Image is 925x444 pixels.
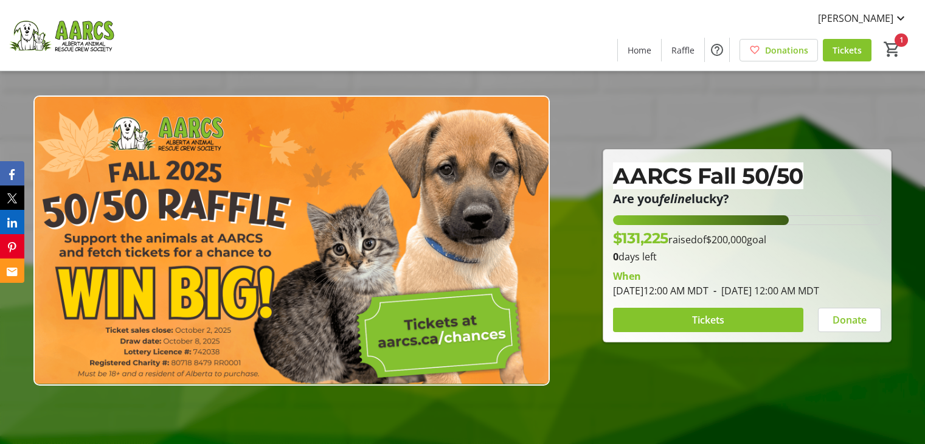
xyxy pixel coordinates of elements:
span: Donations [765,44,808,57]
button: Tickets [613,308,803,332]
button: [PERSON_NAME] [808,9,918,28]
em: feline [659,190,691,207]
a: Donations [740,39,818,61]
div: When [613,269,641,283]
p: days left [613,249,881,264]
span: - [708,284,721,297]
span: [DATE] 12:00 AM MDT [708,284,819,297]
button: Cart [881,38,903,60]
span: AARCS Fall 50/50 [613,162,803,189]
button: Donate [818,308,881,332]
span: $200,000 [706,233,747,246]
p: raised of goal [613,227,766,249]
a: Raffle [662,39,704,61]
span: [PERSON_NAME] [818,11,893,26]
span: Tickets [692,313,724,327]
span: $131,225 [613,229,668,247]
button: Help [705,38,729,62]
span: Raffle [671,44,695,57]
img: Alberta Animal Rescue Crew Society's Logo [7,5,116,66]
a: Tickets [823,39,871,61]
span: Tickets [833,44,862,57]
span: 0 [613,250,618,263]
a: Home [618,39,661,61]
span: Donate [833,313,867,327]
span: [DATE] 12:00 AM MDT [613,284,708,297]
img: Campaign CTA Media Photo [33,95,550,386]
p: Are you lucky? [613,192,881,206]
span: Home [628,44,651,57]
div: 65.6125% of fundraising goal reached [613,215,881,225]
